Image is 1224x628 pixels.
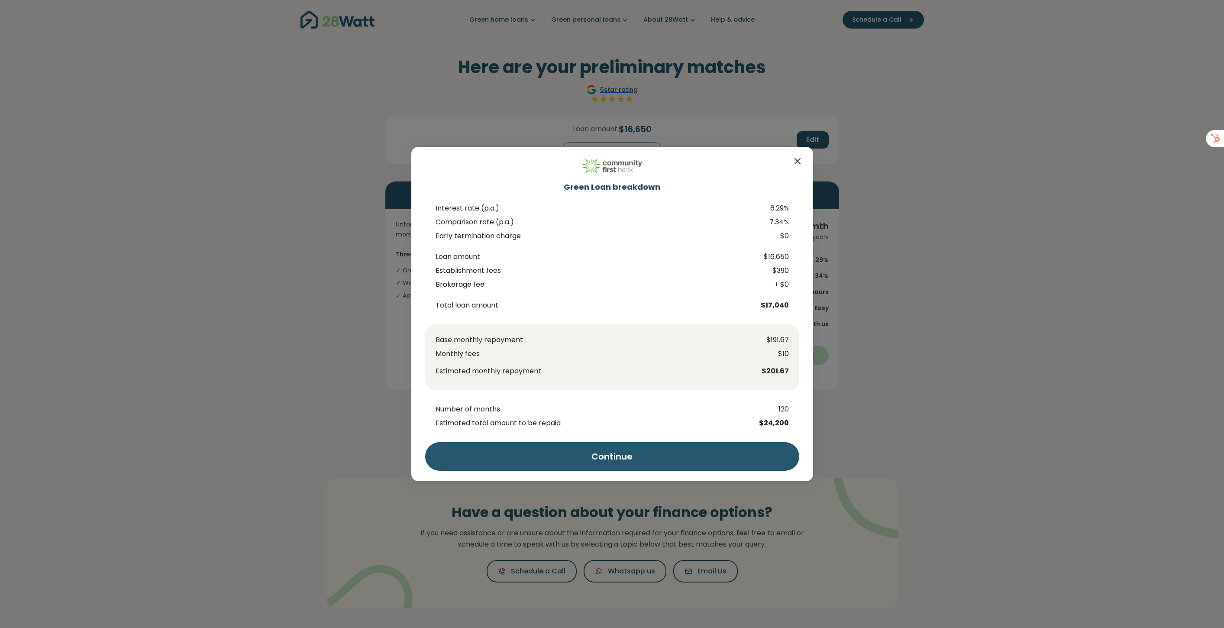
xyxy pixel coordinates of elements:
[746,349,789,359] span: $10
[746,335,789,345] span: $191.67
[436,366,746,376] span: Estimated monthly repayment
[436,404,756,414] span: Number of months
[582,157,643,175] img: Lender Logo
[756,300,799,311] span: $17,040
[1181,586,1224,628] iframe: Chat Widget
[792,155,803,166] button: Close
[436,349,746,359] span: Monthly fees
[756,418,799,428] span: $24,200
[436,203,756,214] span: Interest rate (p.a.)
[756,279,799,290] span: + $0
[436,300,756,311] span: Total loan amount
[756,265,799,276] span: $390
[436,231,756,241] span: Early termination charge
[756,217,799,227] span: 7.34%
[436,279,756,290] span: Brokerage fee
[746,366,789,376] span: $201.67
[425,442,799,471] button: Continue
[756,404,799,414] span: 120
[756,203,799,214] span: 6.29%
[436,265,756,276] span: Establishment fees
[436,252,756,262] span: Loan amount
[425,181,799,192] h2: Green Loan breakdown
[756,231,799,241] span: $0
[436,418,756,428] span: Estimated total amount to be repaid
[436,335,746,345] span: Base monthly repayment
[756,252,799,262] span: $16,650
[436,217,756,227] span: Comparison rate (p.a.)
